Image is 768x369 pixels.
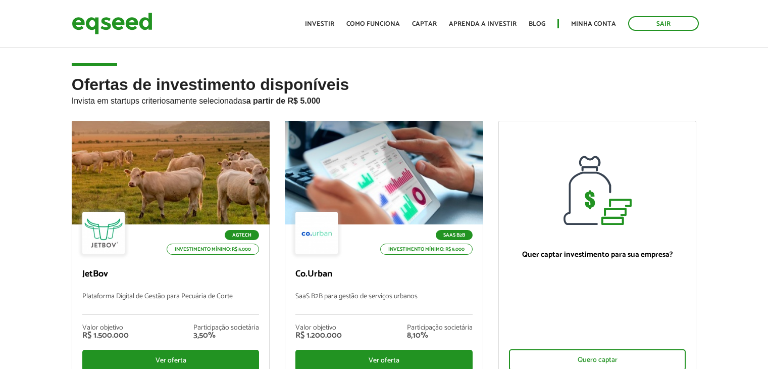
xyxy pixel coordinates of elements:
p: Invista em startups criteriosamente selecionadas [72,94,697,106]
p: JetBov [82,269,260,280]
a: Captar [412,21,437,27]
div: Valor objetivo [82,325,129,332]
p: Investimento mínimo: R$ 5.000 [380,244,473,255]
div: 8,10% [407,332,473,340]
a: Blog [529,21,545,27]
a: Minha conta [571,21,616,27]
a: Como funciona [346,21,400,27]
a: Aprenda a investir [449,21,517,27]
div: Valor objetivo [295,325,342,332]
a: Sair [628,16,699,31]
p: Quer captar investimento para sua empresa? [509,250,686,259]
img: EqSeed [72,10,152,37]
p: Investimento mínimo: R$ 5.000 [167,244,259,255]
div: 3,50% [193,332,259,340]
strong: a partir de R$ 5.000 [246,97,321,105]
div: R$ 1.200.000 [295,332,342,340]
p: Agtech [225,230,259,240]
p: SaaS B2B [436,230,473,240]
h2: Ofertas de investimento disponíveis [72,76,697,121]
p: Co.Urban [295,269,473,280]
div: Participação societária [193,325,259,332]
p: Plataforma Digital de Gestão para Pecuária de Corte [82,293,260,314]
a: Investir [305,21,334,27]
p: SaaS B2B para gestão de serviços urbanos [295,293,473,314]
div: R$ 1.500.000 [82,332,129,340]
div: Participação societária [407,325,473,332]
